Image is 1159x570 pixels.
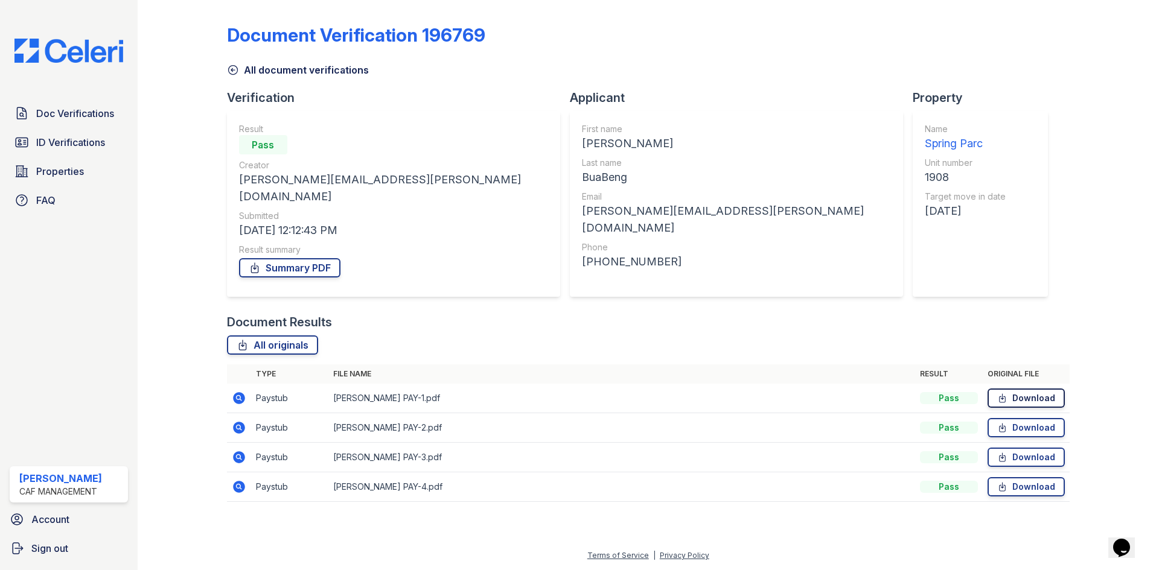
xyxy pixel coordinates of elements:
div: Pass [920,392,978,404]
td: [PERSON_NAME] PAY-1.pdf [328,384,915,413]
div: Name [925,123,1006,135]
a: Download [988,448,1065,467]
div: [PHONE_NUMBER] [582,253,891,270]
span: Sign out [31,541,68,556]
td: Paystub [251,443,328,472]
div: [PERSON_NAME][EMAIL_ADDRESS][PERSON_NAME][DOMAIN_NAME] [582,203,891,236]
a: Account [5,507,133,531]
div: Result [239,123,548,135]
div: 1908 [925,169,1006,186]
div: Email [582,191,891,203]
span: FAQ [36,193,56,207]
span: Properties [36,164,84,179]
td: [PERSON_NAME] PAY-3.pdf [328,443,915,472]
div: [DATE] [925,203,1006,220]
div: [PERSON_NAME] [582,135,891,152]
a: Download [988,418,1065,437]
th: Original file [983,364,1070,384]
div: [PERSON_NAME][EMAIL_ADDRESS][PERSON_NAME][DOMAIN_NAME] [239,171,548,205]
div: BuaBeng [582,169,891,186]
div: Target move in date [925,191,1006,203]
th: Result [915,364,983,384]
a: Properties [10,159,128,183]
a: FAQ [10,188,128,212]
div: Document Verification 196769 [227,24,485,46]
a: All originals [227,335,318,355]
div: Result summary [239,244,548,256]
span: Account [31,512,69,527]
img: CE_Logo_Blue-a8612792a0a2168367f1c8372b55b34899dd931a85d93a1a3d3e32e68fde9ad4.png [5,39,133,63]
div: Pass [920,422,978,434]
div: Spring Parc [925,135,1006,152]
td: Paystub [251,384,328,413]
span: Doc Verifications [36,106,114,121]
div: Applicant [570,89,913,106]
a: Summary PDF [239,258,340,277]
a: Terms of Service [587,551,649,560]
div: CAF Management [19,486,102,498]
th: Type [251,364,328,384]
iframe: chat widget [1108,522,1147,558]
div: Document Results [227,314,332,331]
a: All document verifications [227,63,369,77]
div: Verification [227,89,570,106]
div: Unit number [925,157,1006,169]
a: Name Spring Parc [925,123,1006,152]
div: Phone [582,241,891,253]
div: Creator [239,159,548,171]
td: [PERSON_NAME] PAY-4.pdf [328,472,915,502]
span: ID Verifications [36,135,105,150]
a: Download [988,477,1065,496]
a: Sign out [5,536,133,560]
th: File name [328,364,915,384]
a: Doc Verifications [10,101,128,125]
a: ID Verifications [10,130,128,154]
div: Pass [920,451,978,463]
a: Privacy Policy [660,551,709,560]
td: Paystub [251,472,328,502]
div: Pass [920,481,978,493]
a: Download [988,388,1065,408]
div: Submitted [239,210,548,222]
div: Property [913,89,1058,106]
td: [PERSON_NAME] PAY-2.pdf [328,413,915,443]
div: | [653,551,656,560]
div: Pass [239,135,287,154]
div: Last name [582,157,891,169]
td: Paystub [251,413,328,443]
div: First name [582,123,891,135]
div: [PERSON_NAME] [19,471,102,486]
div: [DATE] 12:12:43 PM [239,222,548,239]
